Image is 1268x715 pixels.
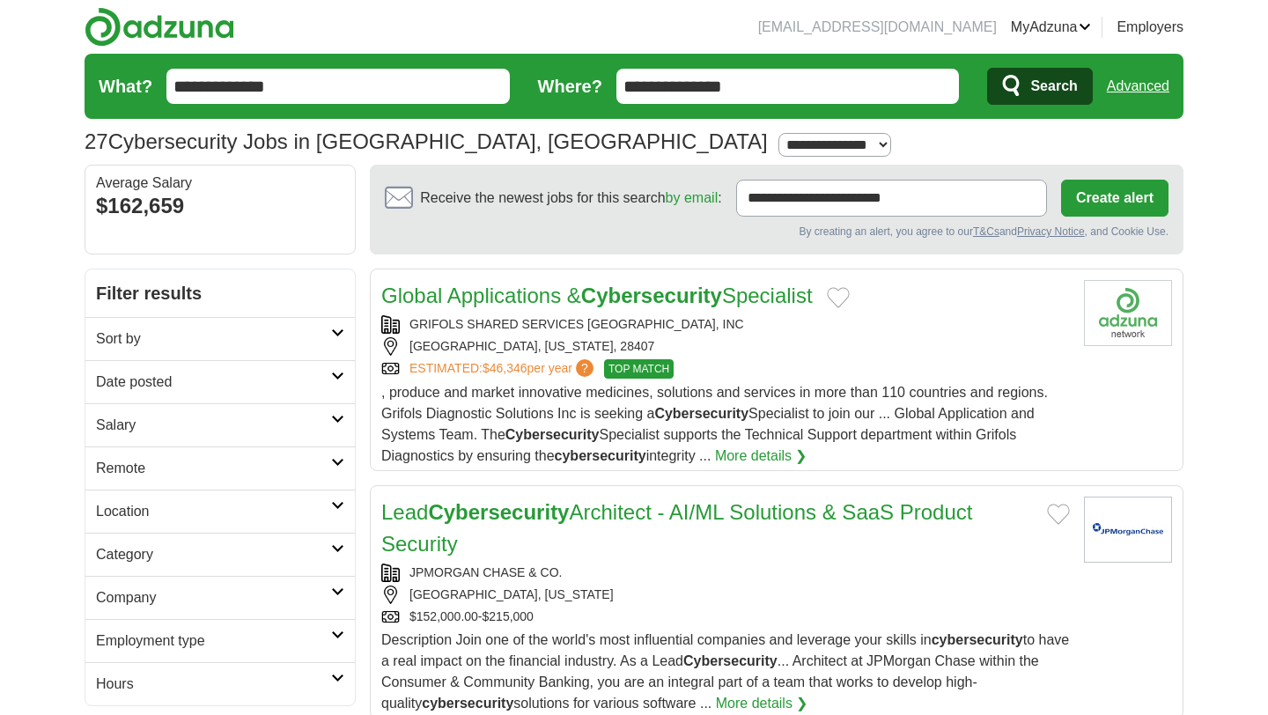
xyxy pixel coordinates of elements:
img: Adzuna logo [85,7,234,47]
strong: Cybersecurity [683,653,778,668]
a: Employment type [85,619,355,662]
a: Global Applications &CybersecuritySpecialist [381,284,813,307]
button: Create alert [1061,180,1168,217]
button: Add to favorite jobs [827,287,850,308]
h2: Employment type [96,630,331,652]
h2: Filter results [85,269,355,317]
a: Hours [85,662,355,705]
h2: Hours [96,674,331,695]
strong: Cybersecurity [581,284,722,307]
div: By creating an alert, you agree to our and , and Cookie Use. [385,224,1168,240]
button: Add to favorite jobs [1047,504,1070,525]
span: Description Join one of the world's most influential companies and leverage your skills in to hav... [381,632,1069,711]
span: , produce and market innovative medicines, solutions and services in more than 110 countries and ... [381,385,1048,463]
div: [GEOGRAPHIC_DATA], [US_STATE], 28407 [381,337,1070,356]
span: TOP MATCH [604,359,674,379]
a: Location [85,490,355,533]
span: 27 [85,126,108,158]
a: Advanced [1107,69,1169,104]
span: $46,346 [483,361,527,375]
a: More details ❯ [715,446,807,467]
a: by email [666,190,719,205]
a: MyAdzuna [1011,17,1092,38]
img: Company logo [1084,280,1172,346]
span: Receive the newest jobs for this search : [420,188,721,209]
span: Search [1030,69,1077,104]
strong: cybersecurity [422,696,513,711]
h2: Date posted [96,372,331,393]
a: JPMORGAN CHASE & CO. [409,565,562,579]
strong: cybersecurity [932,632,1023,647]
a: Category [85,533,355,576]
a: T&Cs [973,225,999,238]
label: What? [99,73,152,100]
strong: Cybersecurity [654,406,748,421]
h1: Cybersecurity Jobs in [GEOGRAPHIC_DATA], [GEOGRAPHIC_DATA] [85,129,768,153]
div: $162,659 [96,190,344,222]
span: ? [576,359,593,377]
label: Where? [538,73,602,100]
a: Sort by [85,317,355,360]
strong: cybersecurity [555,448,646,463]
img: JPMorgan Chase logo [1084,497,1172,563]
strong: Cybersecurity [428,500,569,524]
div: Average Salary [96,176,344,190]
h2: Category [96,544,331,565]
a: Privacy Notice [1017,225,1085,238]
h2: Location [96,501,331,522]
h2: Remote [96,458,331,479]
button: Search [987,68,1092,105]
a: Employers [1117,17,1183,38]
a: ESTIMATED:$46,346per year? [409,359,597,379]
a: More details ❯ [716,693,808,714]
div: [GEOGRAPHIC_DATA], [US_STATE] [381,586,1070,604]
a: LeadCybersecurityArchitect - AI/ML Solutions & SaaS Product Security [381,500,972,556]
a: Date posted [85,360,355,403]
div: $152,000.00-$215,000 [381,608,1070,626]
a: Remote [85,446,355,490]
h2: Sort by [96,328,331,350]
h2: Salary [96,415,331,436]
h2: Company [96,587,331,608]
a: Salary [85,403,355,446]
li: [EMAIL_ADDRESS][DOMAIN_NAME] [758,17,997,38]
div: GRIFOLS SHARED SERVICES [GEOGRAPHIC_DATA], INC [381,315,1070,334]
strong: Cybersecurity [505,427,600,442]
a: Company [85,576,355,619]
